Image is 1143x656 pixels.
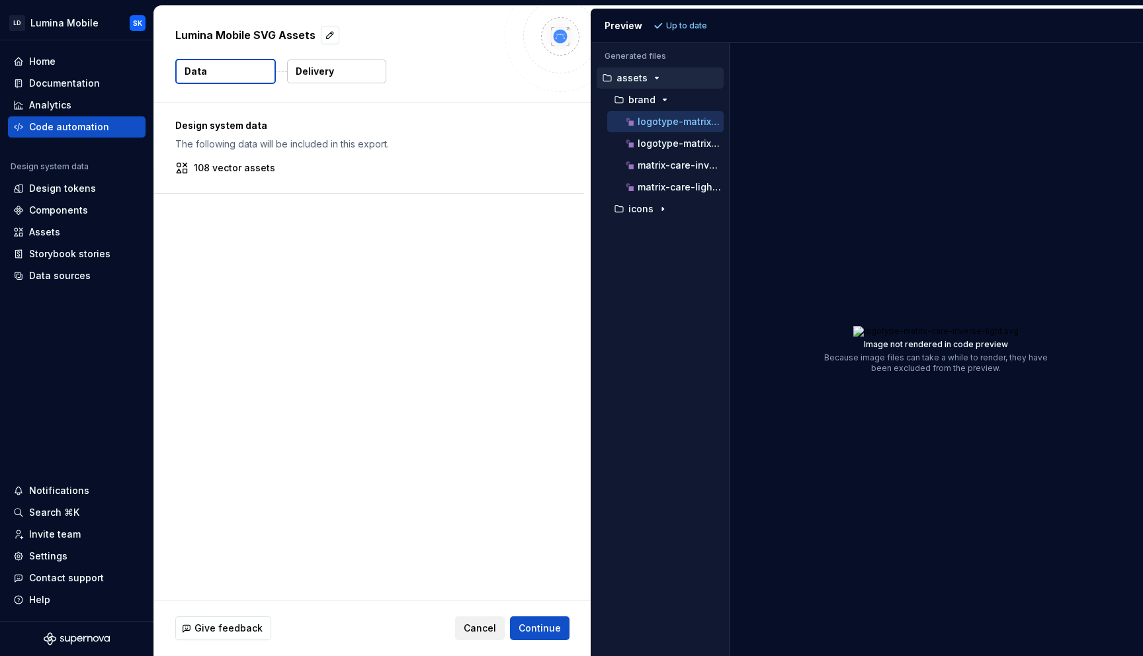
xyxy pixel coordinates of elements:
[296,65,334,78] p: Delivery
[29,506,79,519] div: Search ⌘K
[175,59,276,84] button: Data
[29,225,60,239] div: Assets
[29,55,56,68] div: Home
[8,524,146,545] a: Invite team
[607,136,724,151] button: logotype-matrix-care-light.svg
[287,60,386,83] button: Delivery
[3,9,151,37] button: LDLumina MobileSK
[607,114,724,129] button: logotype-matrix-care-inverse-light.svg
[44,632,110,645] svg: Supernova Logo
[8,589,146,610] button: Help
[8,502,146,523] button: Search ⌘K
[638,116,724,127] p: logotype-matrix-care-inverse-light.svg
[8,567,146,589] button: Contact support
[607,158,724,173] button: matrix-care-inverse-light.svg
[597,71,724,85] button: assets
[8,243,146,265] a: Storybook stories
[9,15,25,31] div: LD
[29,269,91,282] div: Data sources
[638,138,724,149] p: logotype-matrix-care-light.svg
[464,622,496,635] span: Cancel
[29,120,109,134] div: Code automation
[29,571,104,585] div: Contact support
[29,528,81,541] div: Invite team
[175,27,316,43] p: Lumina Mobile SVG Assets
[8,51,146,72] a: Home
[29,247,110,261] div: Storybook stories
[638,182,724,192] p: matrix-care-light.svg
[602,202,724,216] button: icons
[8,73,146,94] a: Documentation
[175,138,563,151] p: The following data will be included in this export.
[29,99,71,112] div: Analytics
[853,326,1019,337] img: logotype-matrix-care-inverse-light.svg
[185,65,207,78] p: Data
[638,160,724,171] p: matrix-care-inverse-light.svg
[605,51,716,61] p: Generated files
[29,182,96,195] div: Design tokens
[628,204,654,214] p: icons
[8,178,146,199] a: Design tokens
[824,339,1048,350] p: Image not rendered in code preview
[8,265,146,286] a: Data sources
[519,622,561,635] span: Continue
[602,93,724,107] button: brand
[510,616,570,640] button: Continue
[616,73,648,83] p: assets
[29,484,89,497] div: Notifications
[29,204,88,217] div: Components
[194,161,275,175] p: 108 vector assets
[11,161,89,172] div: Design system data
[666,20,707,31] p: Up to date
[175,616,271,640] button: Give feedback
[8,480,146,501] button: Notifications
[133,18,142,28] div: SK
[8,546,146,567] a: Settings
[607,180,724,194] button: matrix-care-light.svg
[194,622,263,635] span: Give feedback
[8,95,146,116] a: Analytics
[8,200,146,221] a: Components
[30,17,99,30] div: Lumina Mobile
[455,616,505,640] button: Cancel
[29,593,50,606] div: Help
[29,77,100,90] div: Documentation
[628,95,656,105] p: brand
[175,119,563,132] p: Design system data
[824,352,1048,374] p: Because image files can take a while to render, they have been excluded from the preview.
[29,550,67,563] div: Settings
[8,116,146,138] a: Code automation
[605,19,642,32] div: Preview
[8,222,146,243] a: Assets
